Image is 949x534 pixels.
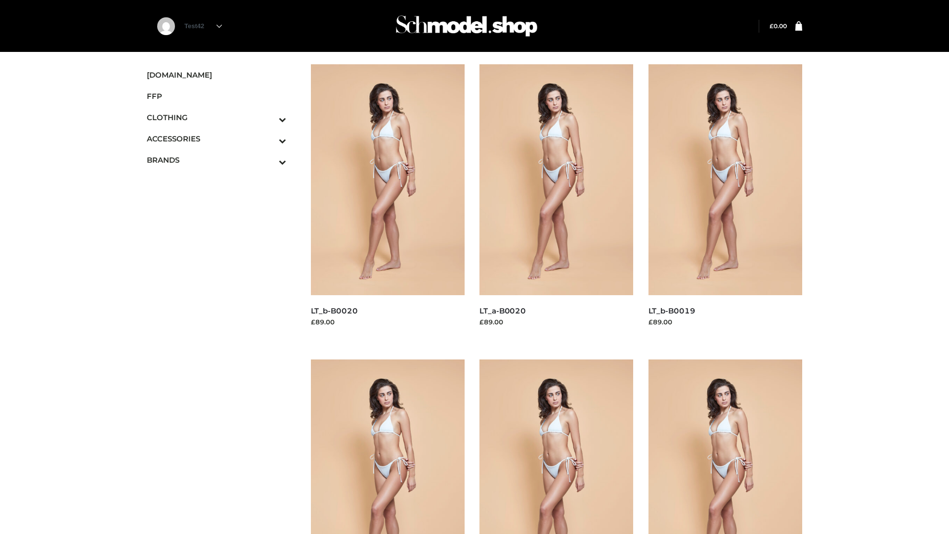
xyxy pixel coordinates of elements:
a: FFP [147,86,286,107]
span: [DOMAIN_NAME] [147,69,286,81]
a: ACCESSORIESToggle Submenu [147,128,286,149]
a: Test42 [184,22,222,30]
button: Toggle Submenu [252,149,286,171]
span: CLOTHING [147,112,286,123]
span: £ [770,22,774,30]
a: Read more [479,328,516,336]
bdi: 0.00 [770,22,787,30]
img: Schmodel Admin 964 [392,6,541,45]
a: Read more [311,328,347,336]
button: Toggle Submenu [252,107,286,128]
a: BRANDSToggle Submenu [147,149,286,171]
div: £89.00 [311,317,465,327]
div: £89.00 [479,317,634,327]
span: FFP [147,90,286,102]
a: £0.00 [770,22,787,30]
a: Read more [648,328,685,336]
span: ACCESSORIES [147,133,286,144]
a: [DOMAIN_NAME] [147,64,286,86]
button: Toggle Submenu [252,128,286,149]
a: CLOTHINGToggle Submenu [147,107,286,128]
span: BRANDS [147,154,286,166]
a: LT_b-B0020 [311,306,358,315]
a: LT_a-B0020 [479,306,526,315]
div: £89.00 [648,317,803,327]
a: LT_b-B0019 [648,306,695,315]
